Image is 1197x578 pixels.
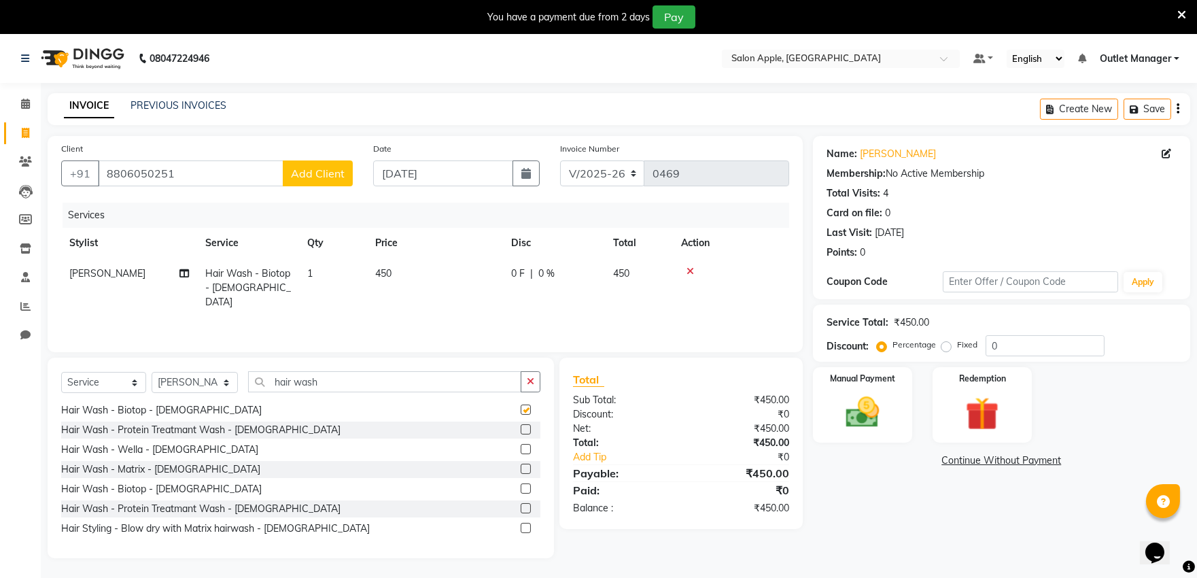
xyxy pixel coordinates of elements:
[613,267,629,279] span: 450
[563,482,681,498] div: Paid:
[299,228,367,258] th: Qty
[61,522,370,536] div: Hair Styling - Blow dry with Matrix hairwash - [DEMOGRAPHIC_DATA]
[681,482,799,498] div: ₹0
[1124,99,1171,120] button: Save
[373,143,392,155] label: Date
[827,167,1177,181] div: No Active Membership
[61,502,341,516] div: Hair Wash - Protein Treatmant Wash - [DEMOGRAPHIC_DATA]
[511,267,525,281] span: 0 F
[248,371,521,392] input: Search or Scan
[827,275,943,289] div: Coupon Code
[827,206,882,220] div: Card on file:
[487,10,650,24] div: You have a payment due from 2 days
[957,339,977,351] label: Fixed
[197,228,299,258] th: Service
[827,167,886,181] div: Membership:
[827,316,888,330] div: Service Total:
[681,393,799,407] div: ₹450.00
[35,39,128,78] img: logo
[563,501,681,515] div: Balance :
[530,267,533,281] span: |
[563,393,681,407] div: Sub Total:
[892,339,936,351] label: Percentage
[827,147,857,161] div: Name:
[816,454,1187,468] a: Continue Without Payment
[883,186,888,201] div: 4
[827,245,857,260] div: Points:
[61,143,83,155] label: Client
[283,160,353,186] button: Add Client
[959,373,1006,385] label: Redemption
[61,403,262,418] div: Hair Wash - Biotop - [DEMOGRAPHIC_DATA]
[830,373,895,385] label: Manual Payment
[860,245,865,260] div: 0
[681,407,799,422] div: ₹0
[955,393,1009,435] img: _gift.svg
[61,482,262,496] div: Hair Wash - Biotop - [DEMOGRAPHIC_DATA]
[291,167,345,180] span: Add Client
[1100,52,1171,66] span: Outlet Manager
[560,143,619,155] label: Invoice Number
[827,226,872,240] div: Last Visit:
[61,443,258,457] div: Hair Wash - Wella - [DEMOGRAPHIC_DATA]
[605,228,673,258] th: Total
[701,450,799,464] div: ₹0
[563,422,681,436] div: Net:
[64,94,114,118] a: INVOICE
[563,436,681,450] div: Total:
[1124,272,1162,292] button: Apply
[375,267,392,279] span: 450
[827,339,869,354] div: Discount:
[653,5,695,29] button: Pay
[98,160,283,186] input: Search by Name/Mobile/Email/Code
[538,267,555,281] span: 0 %
[827,186,880,201] div: Total Visits:
[681,465,799,481] div: ₹450.00
[307,267,313,279] span: 1
[61,423,341,437] div: Hair Wash - Protein Treatmant Wash - [DEMOGRAPHIC_DATA]
[1040,99,1118,120] button: Create New
[835,393,890,432] img: _cash.svg
[943,271,1118,292] input: Enter Offer / Coupon Code
[681,422,799,436] div: ₹450.00
[61,228,197,258] th: Stylist
[150,39,209,78] b: 08047224946
[681,436,799,450] div: ₹450.00
[1140,524,1183,564] iframe: chat widget
[894,316,929,330] div: ₹450.00
[61,160,99,186] button: +91
[563,407,681,422] div: Discount:
[681,501,799,515] div: ₹450.00
[573,373,604,387] span: Total
[63,203,799,228] div: Services
[673,228,789,258] th: Action
[875,226,904,240] div: [DATE]
[61,462,260,477] div: Hair Wash - Matrix - [DEMOGRAPHIC_DATA]
[563,450,701,464] a: Add Tip
[69,267,145,279] span: [PERSON_NAME]
[367,228,503,258] th: Price
[205,267,291,308] span: Hair Wash - Biotop - [DEMOGRAPHIC_DATA]
[563,465,681,481] div: Payable:
[885,206,890,220] div: 0
[503,228,605,258] th: Disc
[131,99,226,112] a: PREVIOUS INVOICES
[860,147,936,161] a: [PERSON_NAME]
